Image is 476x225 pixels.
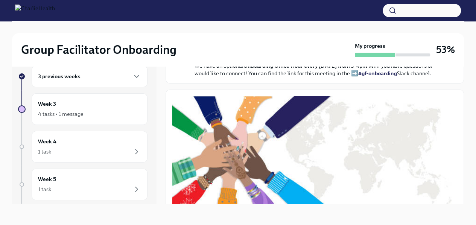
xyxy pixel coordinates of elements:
[38,110,84,118] div: 4 tasks • 1 message
[38,185,51,193] div: 1 task
[38,137,56,146] h6: Week 4
[172,96,458,213] button: Zoom image
[18,93,148,125] a: Week 34 tasks • 1 message
[18,131,148,163] a: Week 41 task
[436,43,455,56] h3: 53%
[15,5,55,17] img: CharlieHealth
[358,70,397,77] a: #gf-onboarding
[38,175,56,183] h6: Week 5
[38,148,51,155] div: 1 task
[38,72,81,81] h6: 3 previous weeks
[18,169,148,200] a: Week 51 task
[32,65,148,87] div: 3 previous weeks
[21,42,176,57] h2: Group Facilitator Onboarding
[38,100,56,108] h6: Week 3
[355,42,385,50] strong: My progress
